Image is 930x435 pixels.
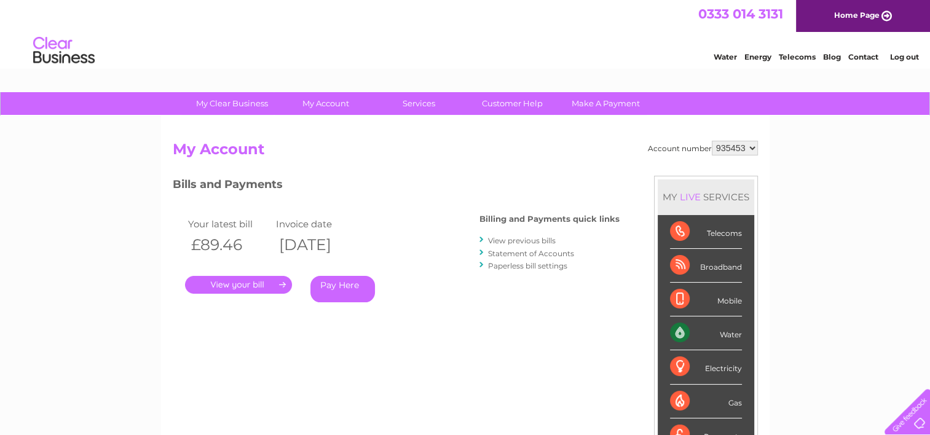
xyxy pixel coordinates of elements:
[175,7,756,60] div: Clear Business is a trading name of Verastar Limited (registered in [GEOGRAPHIC_DATA] No. 3667643...
[185,232,274,257] th: £89.46
[479,214,620,224] h4: Billing and Payments quick links
[670,283,742,316] div: Mobile
[779,52,816,61] a: Telecoms
[670,350,742,384] div: Electricity
[714,52,737,61] a: Water
[181,92,283,115] a: My Clear Business
[33,32,95,69] img: logo.png
[488,249,574,258] a: Statement of Accounts
[368,92,470,115] a: Services
[273,216,361,232] td: Invoice date
[173,176,620,197] h3: Bills and Payments
[173,141,758,164] h2: My Account
[488,236,556,245] a: View previous bills
[555,92,656,115] a: Make A Payment
[648,141,758,155] div: Account number
[310,276,375,302] a: Pay Here
[670,215,742,249] div: Telecoms
[848,52,878,61] a: Contact
[658,179,754,214] div: MY SERVICES
[185,276,292,294] a: .
[273,232,361,257] th: [DATE]
[275,92,376,115] a: My Account
[185,216,274,232] td: Your latest bill
[462,92,563,115] a: Customer Help
[698,6,783,22] a: 0333 014 3131
[670,249,742,283] div: Broadband
[889,52,918,61] a: Log out
[744,52,771,61] a: Energy
[670,385,742,418] div: Gas
[823,52,841,61] a: Blog
[677,191,703,203] div: LIVE
[670,316,742,350] div: Water
[488,261,567,270] a: Paperless bill settings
